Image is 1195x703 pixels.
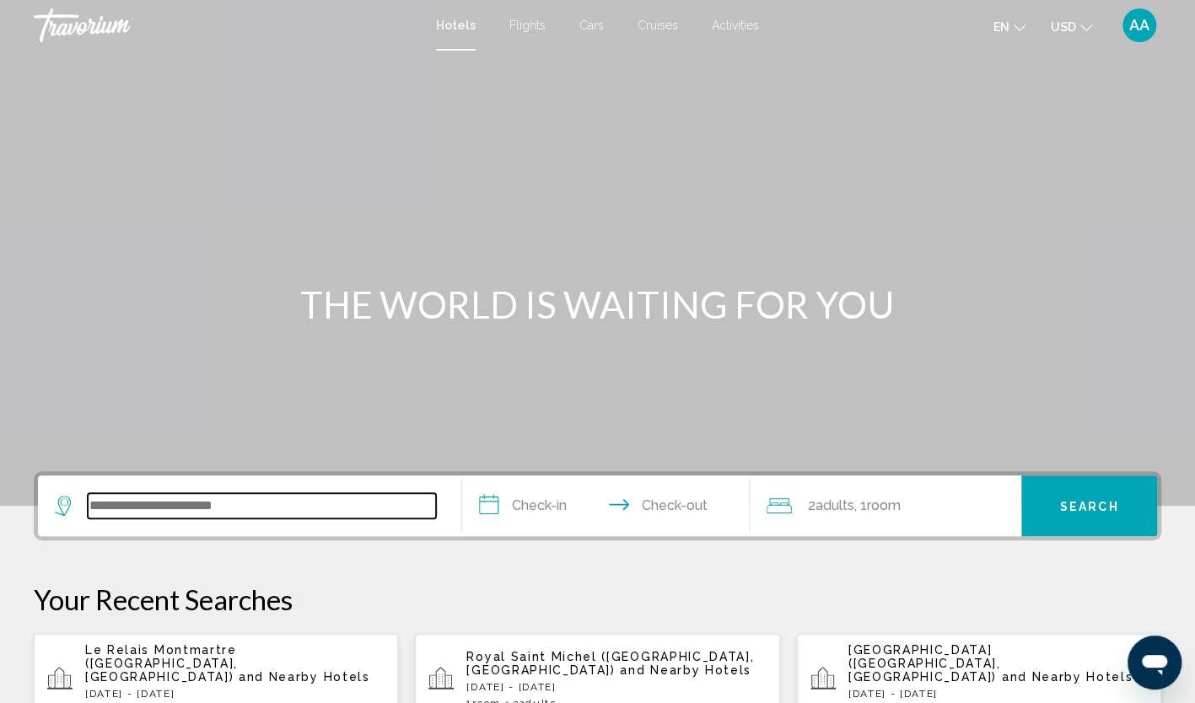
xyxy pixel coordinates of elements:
span: USD [1051,20,1076,34]
span: 2 [807,494,853,518]
p: Your Recent Searches [34,582,1161,616]
a: Travorium [34,8,419,42]
p: [DATE] - [DATE] [466,681,766,693]
span: en [993,20,1009,34]
p: [DATE] - [DATE] [85,688,385,700]
span: and Nearby Hotels [239,670,370,684]
h1: THE WORLD IS WAITING FOR YOU [282,282,914,326]
button: Check in and out dates [462,475,751,536]
span: Room [866,497,900,513]
a: Cars [579,19,604,32]
span: Royal Saint Michel ([GEOGRAPHIC_DATA], [GEOGRAPHIC_DATA]) [466,650,754,677]
span: AA [1129,17,1149,34]
span: [GEOGRAPHIC_DATA] ([GEOGRAPHIC_DATA], [GEOGRAPHIC_DATA]) [848,643,1001,684]
a: Cruises [638,19,678,32]
span: and Nearby Hotels [620,663,751,677]
p: [DATE] - [DATE] [848,688,1148,700]
span: Search [1060,500,1119,513]
span: , 1 [853,494,900,518]
span: Adults [815,497,853,513]
a: Flights [509,19,546,32]
span: Le Relais Montmartre ([GEOGRAPHIC_DATA], [GEOGRAPHIC_DATA]) [85,643,238,684]
button: User Menu [1117,8,1161,43]
button: Search [1021,475,1157,536]
div: Search widget [38,475,1157,536]
button: Travelers: 2 adults, 0 children [750,475,1021,536]
button: Change currency [1051,14,1092,39]
span: and Nearby Hotels [1002,670,1133,684]
a: Hotels [436,19,476,32]
iframe: Кнопка запуска окна обмена сообщениями [1128,636,1182,690]
a: Activities [712,19,759,32]
button: Change language [993,14,1025,39]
